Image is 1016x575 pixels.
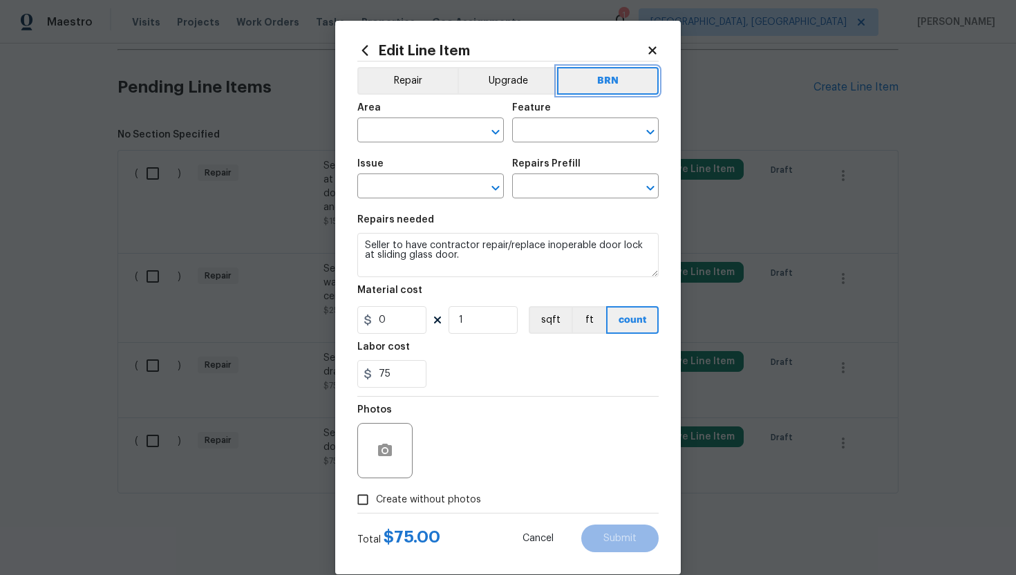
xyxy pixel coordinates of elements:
h5: Material cost [357,285,422,295]
button: Open [486,122,505,142]
button: Submit [581,525,659,552]
button: count [606,306,659,334]
button: Open [641,178,660,198]
div: Total [357,530,440,547]
button: sqft [529,306,572,334]
h5: Area [357,103,381,113]
h5: Photos [357,405,392,415]
span: Create without photos [376,493,481,507]
span: $ 75.00 [384,529,440,545]
button: ft [572,306,606,334]
h5: Repairs needed [357,215,434,225]
button: Open [641,122,660,142]
h5: Repairs Prefill [512,159,581,169]
h5: Labor cost [357,342,410,352]
h5: Feature [512,103,551,113]
span: Cancel [523,534,554,544]
button: Open [486,178,505,198]
h2: Edit Line Item [357,43,646,58]
span: Submit [603,534,637,544]
button: Cancel [500,525,576,552]
button: Upgrade [458,67,558,95]
h5: Issue [357,159,384,169]
button: BRN [557,67,659,95]
textarea: Seller to have contractor repair/replace inoperable door lock at sliding glass door. [357,233,659,277]
button: Repair [357,67,458,95]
